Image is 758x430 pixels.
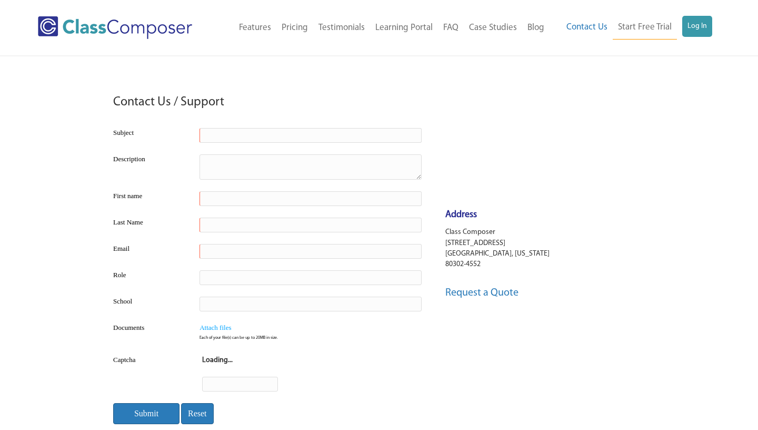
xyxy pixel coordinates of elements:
td: Role [111,265,186,291]
a: Testimonials [313,16,370,40]
td: School [111,291,186,317]
a: Learning Portal [370,16,438,40]
input: Submit [113,403,179,425]
h3: Contact Us / Support [113,94,224,112]
nav: Header Menu [216,16,550,40]
td: Captcha [111,349,189,397]
input: Reset [181,403,214,425]
a: Features [234,16,276,40]
p: Class Composer [STREET_ADDRESS] [GEOGRAPHIC_DATA], [US_STATE] 80302-4552 [445,227,647,270]
td: Email [111,238,186,265]
strong: Loading... [202,356,233,364]
td: Last Name [111,212,186,238]
a: Pricing [276,16,313,40]
a: Case Studies [464,16,522,40]
td: Description [111,149,186,185]
img: Class Composer [38,16,192,39]
a: FAQ [438,16,464,40]
td: Subject [111,122,186,149]
nav: Header Menu [550,16,712,40]
a: Blog [522,16,550,40]
span: Each of your file(s) can be up to 20MB in size. [200,335,278,341]
td: First name [111,185,186,212]
td: Documents [111,317,186,349]
a: Request a Quote [445,288,518,298]
a: Contact Us [561,16,613,39]
a: Log In [682,16,712,37]
a: Start Free Trial [613,16,677,40]
h4: Address [445,209,647,222]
